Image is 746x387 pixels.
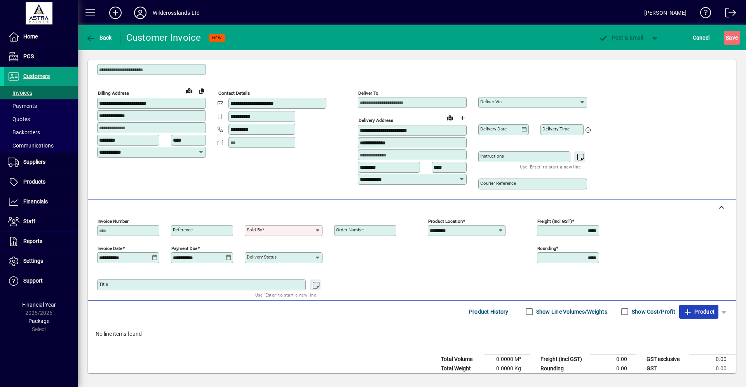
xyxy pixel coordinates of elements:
mat-label: Rounding [537,246,556,251]
span: Home [23,33,38,40]
mat-label: Order number [336,227,364,233]
a: Backorders [4,126,78,139]
mat-hint: Use 'Enter' to start a new line [255,290,316,299]
span: Financials [23,198,48,205]
td: GST exclusive [643,355,689,364]
mat-label: Deliver To [358,90,378,96]
mat-label: Deliver via [480,99,502,104]
td: 0.00 [590,355,636,364]
mat-label: Invoice date [98,246,122,251]
button: Choose address [456,112,469,124]
span: POS [23,53,34,59]
mat-label: Freight (incl GST) [537,219,572,224]
button: Back [84,31,114,45]
a: Logout [719,2,736,27]
td: 0.00 [590,364,636,373]
span: P [612,35,615,41]
span: Products [23,179,45,185]
button: Save [724,31,740,45]
a: View on map [444,111,456,124]
td: Total Weight [437,364,484,373]
span: NEW [212,35,222,40]
span: Customers [23,73,50,79]
span: Package [28,318,49,324]
span: Support [23,278,43,284]
button: Copy to Delivery address [195,85,208,97]
button: Product [679,305,718,319]
mat-label: Delivery status [247,254,277,260]
button: Product History [466,305,512,319]
a: Financials [4,192,78,212]
div: Wildcrosslands Ltd [153,7,200,19]
td: 0.0000 Kg [484,364,530,373]
a: Knowledge Base [694,2,711,27]
span: ave [726,31,738,44]
mat-hint: Use 'Enter' to start a new line [520,162,581,171]
div: Customer Invoice [126,31,201,44]
td: 0.00 [689,355,736,364]
mat-label: Delivery date [480,126,507,132]
a: Support [4,271,78,291]
a: Home [4,27,78,47]
mat-label: Invoice number [98,219,129,224]
span: Invoices [8,90,32,96]
span: Payments [8,103,37,109]
span: Backorders [8,129,40,135]
button: Post & Email [594,31,647,45]
span: Staff [23,218,35,224]
a: Products [4,172,78,192]
td: 0.0000 M³ [484,355,530,364]
label: Show Cost/Profit [630,308,675,316]
mat-label: Delivery time [542,126,570,132]
div: No line items found [88,322,736,346]
a: Staff [4,212,78,231]
mat-label: Product location [428,219,463,224]
span: Settings [23,258,43,264]
span: Communications [8,142,54,149]
span: Back [86,35,112,41]
mat-label: Instructions [480,153,504,159]
button: Profile [128,6,153,20]
button: Add [103,6,128,20]
mat-label: Payment due [171,246,197,251]
td: Total Volume [437,355,484,364]
span: Suppliers [23,159,45,165]
td: 0.00 [689,364,736,373]
mat-label: Sold by [247,227,262,233]
app-page-header-button: Back [78,31,120,45]
span: S [726,35,729,41]
button: Cancel [691,31,712,45]
a: POS [4,47,78,66]
span: Cancel [693,31,710,44]
span: Financial Year [22,302,56,308]
mat-label: Reference [173,227,193,233]
a: Reports [4,232,78,251]
a: Invoices [4,86,78,99]
a: Payments [4,99,78,113]
span: Reports [23,238,42,244]
mat-label: Title [99,281,108,287]
mat-label: Courier Reference [480,180,516,186]
span: Product History [469,305,509,318]
a: Suppliers [4,153,78,172]
a: View on map [183,84,195,97]
td: Rounding [537,364,590,373]
a: Quotes [4,113,78,126]
span: Quotes [8,116,30,122]
td: GST [643,364,689,373]
a: Communications [4,139,78,152]
span: ost & Email [598,35,643,41]
div: [PERSON_NAME] [644,7,687,19]
a: Settings [4,252,78,271]
td: Freight (incl GST) [537,355,590,364]
span: Product [683,305,715,318]
label: Show Line Volumes/Weights [535,308,607,316]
